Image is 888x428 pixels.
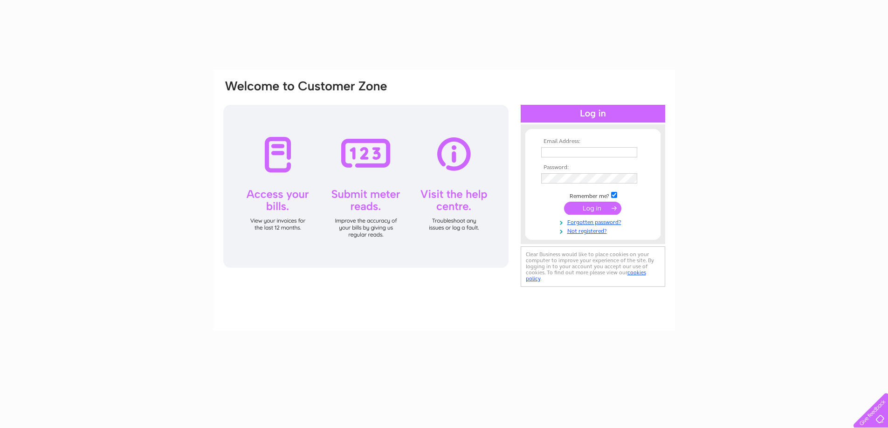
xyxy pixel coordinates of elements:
[521,246,665,287] div: Clear Business would like to place cookies on your computer to improve your experience of the sit...
[539,164,647,171] th: Password:
[526,269,646,282] a: cookies policy
[541,217,647,226] a: Forgotten password?
[541,226,647,235] a: Not registered?
[564,202,621,215] input: Submit
[539,190,647,200] td: Remember me?
[539,138,647,145] th: Email Address:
